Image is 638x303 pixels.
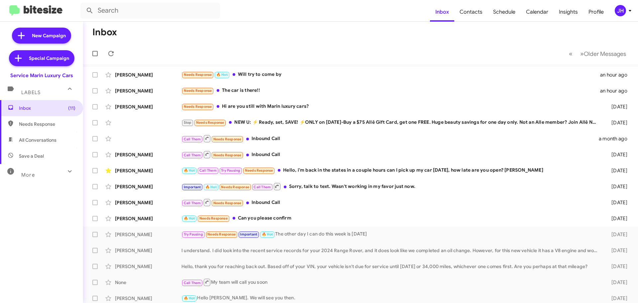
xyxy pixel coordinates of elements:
[115,279,181,286] div: None
[184,296,195,300] span: 🔥 Hot
[184,120,192,125] span: Stop
[454,2,488,22] a: Contacts
[12,28,71,44] a: New Campaign
[207,232,236,236] span: Needs Response
[565,47,577,61] button: Previous
[213,201,242,205] span: Needs Response
[615,5,626,16] div: JH
[576,47,630,61] button: Next
[21,89,41,95] span: Labels
[609,5,631,16] button: JH
[181,198,601,207] div: Inbound Call
[184,232,203,236] span: Try Pausing
[601,247,633,254] div: [DATE]
[115,167,181,174] div: [PERSON_NAME]
[19,121,75,127] span: Needs Response
[21,172,35,178] span: More
[601,103,633,110] div: [DATE]
[9,50,74,66] a: Special Campaign
[213,137,242,141] span: Needs Response
[115,231,181,238] div: [PERSON_NAME]
[10,72,73,79] div: Service Marin Luxury Cars
[601,167,633,174] div: [DATE]
[216,73,228,77] span: 🔥 Hot
[181,278,601,286] div: My team will call you soon
[601,199,633,206] div: [DATE]
[601,231,633,238] div: [DATE]
[115,247,181,254] div: [PERSON_NAME]
[184,153,201,157] span: Call Them
[115,183,181,190] div: [PERSON_NAME]
[600,72,633,78] div: an hour ago
[240,232,257,236] span: Important
[488,2,521,22] a: Schedule
[600,87,633,94] div: an hour ago
[262,232,273,236] span: 🔥 Hot
[115,263,181,270] div: [PERSON_NAME]
[19,105,75,111] span: Inbox
[601,183,633,190] div: [DATE]
[601,279,633,286] div: [DATE]
[601,119,633,126] div: [DATE]
[184,168,195,173] span: 🔥 Hot
[601,151,633,158] div: [DATE]
[184,185,201,189] span: Important
[521,2,554,22] a: Calendar
[181,119,601,126] div: NEW U: ⚡ Ready, set, SAVE! ⚡️ONLY on [DATE]-Buy a $75 Allē Gift Card, get one FREE. Huge beauty s...
[181,150,601,159] div: Inbound Call
[601,295,633,302] div: [DATE]
[221,185,249,189] span: Needs Response
[184,281,201,285] span: Call Them
[32,32,66,39] span: New Campaign
[181,71,600,78] div: Will try to come by
[205,185,217,189] span: 🔥 Hot
[181,103,601,110] div: Hi are you still with Marin luxury cars?
[245,168,273,173] span: Needs Response
[181,167,601,174] div: Hello, i'm back in the states in a couple hours can I pick up my car [DATE], how late are you ope...
[601,263,633,270] div: [DATE]
[554,2,583,22] a: Insights
[184,137,201,141] span: Call Them
[199,216,228,221] span: Needs Response
[584,50,626,58] span: Older Messages
[430,2,454,22] a: Inbox
[184,73,212,77] span: Needs Response
[19,137,56,143] span: All Conversations
[184,216,195,221] span: 🔥 Hot
[115,103,181,110] div: [PERSON_NAME]
[221,168,240,173] span: Try Pausing
[213,153,242,157] span: Needs Response
[254,185,271,189] span: Call Them
[184,104,212,109] span: Needs Response
[181,263,601,270] div: Hello, thank you for reaching back out. Based off of your VIN, your vehicle isn't due for service...
[199,168,217,173] span: Call Them
[181,182,601,191] div: Sorry, talk to text. Wasn't working in my favor just now.
[181,230,601,238] div: The other day I can do this week is [DATE]
[599,135,633,142] div: a month ago
[583,2,609,22] a: Profile
[601,215,633,222] div: [DATE]
[181,247,601,254] div: I understand. I did look into the recent service records for your 2024 Range Rover, and it does l...
[184,201,201,205] span: Call Them
[29,55,69,62] span: Special Campaign
[19,153,44,159] span: Save a Deal
[115,295,181,302] div: [PERSON_NAME]
[181,87,600,94] div: The car is there!!
[92,27,117,38] h1: Inbox
[181,134,599,143] div: Inbound Call
[68,105,75,111] span: (11)
[569,50,573,58] span: «
[580,50,584,58] span: »
[115,151,181,158] div: [PERSON_NAME]
[181,294,601,302] div: Hello [PERSON_NAME]. We will see you then.
[115,215,181,222] div: [PERSON_NAME]
[184,88,212,93] span: Needs Response
[80,3,220,19] input: Search
[115,199,181,206] div: [PERSON_NAME]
